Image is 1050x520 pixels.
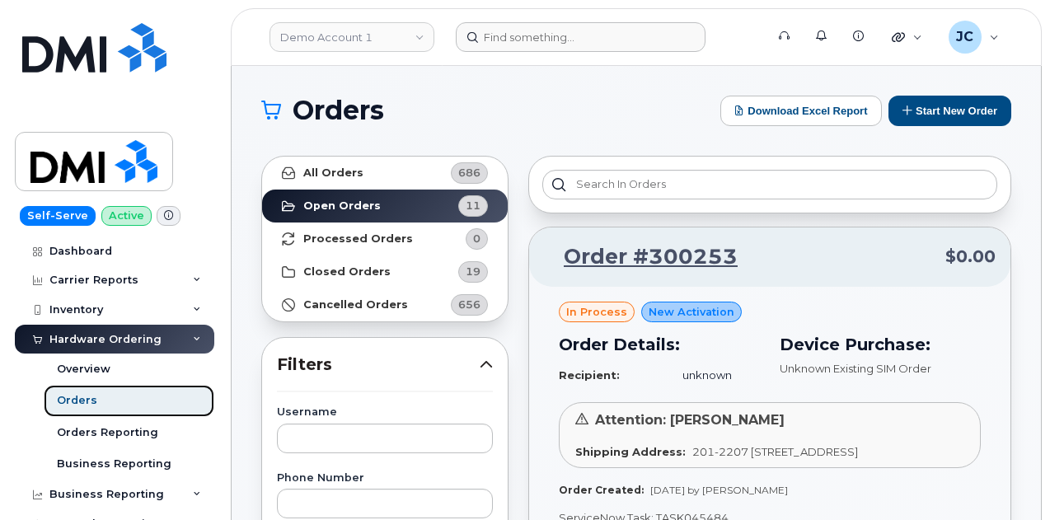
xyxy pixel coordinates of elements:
h3: Order Details: [559,332,760,357]
strong: Processed Orders [303,232,413,246]
strong: Cancelled Orders [303,298,408,312]
a: Order #300253 [544,242,738,272]
a: Closed Orders19 [262,255,508,288]
span: [DATE] by [PERSON_NAME] [650,484,788,496]
span: 19 [466,264,480,279]
span: 201-2207 [STREET_ADDRESS] [692,445,858,458]
span: 686 [458,165,480,180]
strong: Shipping Address: [575,445,686,458]
h3: Device Purchase: [780,332,981,357]
strong: All Orders [303,166,363,180]
strong: Open Orders [303,199,381,213]
label: Phone Number [277,473,493,484]
span: 0 [473,231,480,246]
input: Search in orders [542,170,997,199]
td: unknown [668,361,760,390]
a: Processed Orders0 [262,223,508,255]
span: Orders [293,98,384,123]
button: Download Excel Report [720,96,882,126]
strong: Order Created: [559,484,644,496]
strong: Closed Orders [303,265,391,279]
label: Username [277,407,493,418]
span: Unknown Existing SIM Order [780,362,931,375]
span: New Activation [649,304,734,320]
span: Filters [277,353,480,377]
a: Cancelled Orders656 [262,288,508,321]
span: Attention: [PERSON_NAME] [595,412,785,428]
button: Start New Order [888,96,1011,126]
a: All Orders686 [262,157,508,190]
strong: Recipient: [559,368,620,382]
span: 11 [466,198,480,213]
span: in process [566,304,627,320]
span: 656 [458,297,480,312]
span: $0.00 [945,245,996,269]
a: Open Orders11 [262,190,508,223]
